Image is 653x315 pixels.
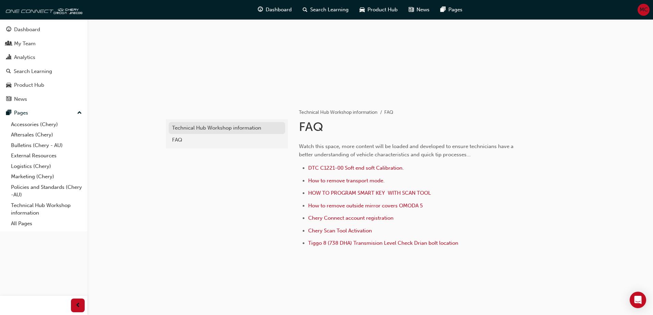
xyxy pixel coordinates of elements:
span: up-icon [77,109,82,118]
span: people-icon [6,41,11,47]
div: Pages [14,109,28,117]
div: Open Intercom Messenger [630,292,646,308]
a: Bulletins (Chery - AU) [8,140,85,151]
span: chart-icon [6,54,11,61]
span: Pages [448,6,462,14]
a: My Team [3,37,85,50]
li: FAQ [384,109,393,117]
span: Search Learning [310,6,349,14]
span: Product Hub [367,6,398,14]
span: search-icon [303,5,307,14]
span: MC [640,6,648,14]
span: guage-icon [6,27,11,33]
div: My Team [14,40,36,48]
div: Product Hub [14,81,44,89]
a: Aftersales (Chery) [8,130,85,140]
a: Chery Connect account registration [308,215,394,221]
span: car-icon [360,5,365,14]
span: guage-icon [258,5,263,14]
a: External Resources [8,150,85,161]
span: car-icon [6,82,11,88]
h1: FAQ [299,119,524,134]
div: News [14,95,27,103]
div: Analytics [14,53,35,61]
div: Search Learning [14,68,52,75]
a: FAQ [169,134,285,146]
span: prev-icon [75,301,81,310]
a: Accessories (Chery) [8,119,85,130]
span: news-icon [409,5,414,14]
a: Tiggo 8 (738 DHA) Transmision Level Check Drian bolt location [308,240,458,246]
a: How to remove outside mirror covers OMODA 5 [308,203,423,209]
button: Pages [3,107,85,119]
a: All Pages [8,218,85,229]
a: How to remove transport mode. [308,178,385,184]
span: pages-icon [440,5,446,14]
a: Logistics (Chery) [8,161,85,172]
span: Watch this space, more content will be loaded and developed to ensure technicians have a better u... [299,143,515,158]
a: guage-iconDashboard [252,3,297,17]
div: Dashboard [14,26,40,34]
div: FAQ [172,136,282,144]
a: news-iconNews [403,3,435,17]
span: News [416,6,430,14]
span: news-icon [6,96,11,102]
a: News [3,93,85,106]
a: Analytics [3,51,85,64]
span: search-icon [6,69,11,75]
button: MC [638,4,650,16]
div: Technical Hub Workshop information [172,124,282,132]
a: Dashboard [3,23,85,36]
a: Technical Hub Workshop information [8,200,85,218]
a: pages-iconPages [435,3,468,17]
a: Technical Hub Workshop information [169,122,285,134]
button: DashboardMy TeamAnalyticsSearch LearningProduct HubNews [3,22,85,107]
a: Product Hub [3,79,85,92]
a: Marketing (Chery) [8,171,85,182]
a: Technical Hub Workshop information [299,109,377,115]
a: Chery Scan Tool Activation [308,228,373,234]
img: oneconnect [3,3,82,16]
a: Search Learning [3,65,85,78]
a: DTC C1221-00 Soft end soft Calibration. [308,165,404,171]
a: search-iconSearch Learning [297,3,354,17]
span: pages-icon [6,110,11,116]
a: Policies and Standards (Chery -AU) [8,182,85,200]
a: car-iconProduct Hub [354,3,403,17]
a: HOW TO PROGRAM SMART KEY WITH SCAN TOOL [308,190,431,196]
span: Dashboard [266,6,292,14]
